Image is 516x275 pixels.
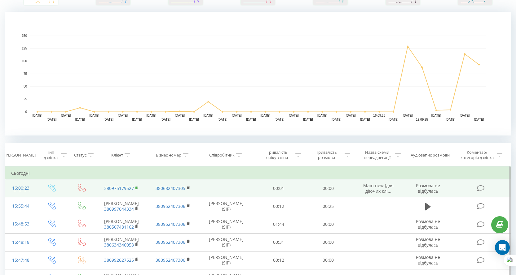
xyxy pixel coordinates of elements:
[254,179,303,197] td: 00:01
[104,242,134,248] a: 380634346958
[96,233,147,251] td: [PERSON_NAME]
[24,72,27,75] text: 75
[5,167,511,179] td: Сьогодні
[254,251,303,269] td: 00:12
[275,118,284,121] text: [DATE]
[90,114,99,117] text: [DATE]
[332,118,342,121] text: [DATE]
[199,233,254,251] td: [PERSON_NAME] (SIP)
[156,257,185,263] a: 380952407306
[156,203,185,209] a: 380952407306
[11,200,30,212] div: 15:55:44
[96,197,147,215] td: [PERSON_NAME]
[5,12,511,135] svg: A chart.
[118,114,128,117] text: [DATE]
[104,185,134,191] a: 380975179527
[389,118,399,121] text: [DATE]
[199,197,254,215] td: [PERSON_NAME] (SIP)
[161,118,170,121] text: [DATE]
[189,118,199,121] text: [DATE]
[61,114,71,117] text: [DATE]
[156,221,185,227] a: 380952407306
[104,224,134,230] a: 380507481162
[431,114,441,117] text: [DATE]
[460,114,470,117] text: [DATE]
[360,150,394,160] div: Назва схеми переадресації
[303,118,313,121] text: [DATE]
[261,150,294,160] div: Тривалість очікування
[22,47,27,50] text: 125
[416,236,440,248] span: Розмова не відбулась
[42,150,59,160] div: Тип дзвінка
[260,114,270,117] text: [DATE]
[411,153,450,158] div: Аудіозапис розмови
[346,114,356,117] text: [DATE]
[416,254,440,266] span: Розмова не відбулась
[459,150,495,160] div: Коментар/категорія дзвінка
[11,182,30,194] div: 16:00:23
[403,114,413,117] text: [DATE]
[303,215,353,233] td: 00:00
[132,118,142,121] text: [DATE]
[175,114,185,117] text: [DATE]
[111,153,123,158] div: Клієнт
[209,153,235,158] div: Співробітник
[303,197,353,215] td: 00:25
[25,110,27,114] text: 0
[303,233,353,251] td: 00:00
[303,251,353,269] td: 00:00
[310,150,343,160] div: Тривалість розмови
[203,114,213,117] text: [DATE]
[474,118,484,121] text: [DATE]
[218,118,227,121] text: [DATE]
[416,218,440,230] span: Розмова не відбулась
[4,153,36,158] div: [PERSON_NAME]
[146,114,156,117] text: [DATE]
[289,114,299,117] text: [DATE]
[254,197,303,215] td: 00:12
[47,118,57,121] text: [DATE]
[11,218,30,230] div: 15:48:53
[11,254,30,266] div: 15:47:48
[416,118,428,121] text: 19.09.25
[254,215,303,233] td: 01:44
[33,114,42,117] text: [DATE]
[363,183,394,194] span: Main new (для діючих клі...
[254,233,303,251] td: 00:31
[74,153,86,158] div: Статус
[11,236,30,248] div: 15:48:18
[156,185,185,191] a: 380682407305
[373,114,385,117] text: 16.09.25
[104,118,114,121] text: [DATE]
[24,85,27,88] text: 50
[22,59,27,63] text: 100
[232,114,242,117] text: [DATE]
[446,118,456,121] text: [DATE]
[104,257,134,263] a: 380992627525
[22,34,27,37] text: 150
[199,215,254,233] td: [PERSON_NAME] (SIP)
[199,251,254,269] td: [PERSON_NAME] (SIP)
[156,239,185,245] a: 380952407306
[303,179,353,197] td: 00:00
[360,118,370,121] text: [DATE]
[495,240,510,255] div: Open Intercom Messenger
[317,114,327,117] text: [DATE]
[96,215,147,233] td: [PERSON_NAME]
[104,206,134,212] a: 380997044334
[246,118,256,121] text: [DATE]
[156,153,181,158] div: Бізнес номер
[416,183,440,194] span: Розмова не відбулась
[24,97,27,101] text: 25
[75,118,85,121] text: [DATE]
